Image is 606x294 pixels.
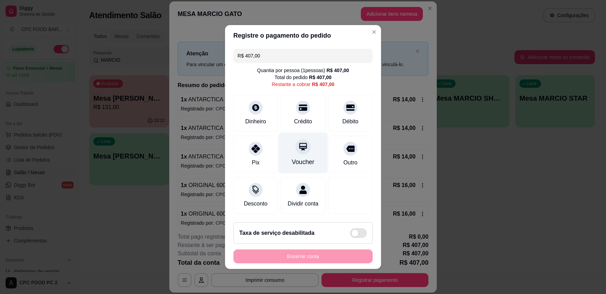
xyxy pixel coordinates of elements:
input: Ex.: hambúrguer de cordeiro [238,49,368,63]
button: Close [368,26,380,38]
div: Dinheiro [245,117,266,126]
div: Crédito [294,117,312,126]
div: Desconto [244,200,267,208]
div: R$ 407,00 [326,67,349,74]
div: R$ 407,00 [312,81,334,88]
div: Restante a cobrar [272,81,334,88]
div: Dividir conta [288,200,318,208]
div: Total do pedido [274,74,332,81]
div: Pix [252,158,259,167]
div: R$ 407,00 [309,74,332,81]
div: Voucher [292,157,314,167]
h2: Taxa de serviço desabilitada [239,229,314,237]
div: Outro [343,158,357,167]
div: Débito [342,117,358,126]
div: Quantia por pessoa ( 1 pessoas) [257,67,349,74]
header: Registre o pagamento do pedido [225,25,381,46]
